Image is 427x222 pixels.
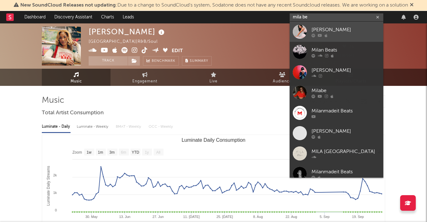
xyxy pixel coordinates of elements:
div: Milanmadeit Beats [312,168,380,175]
span: New SoundCloud Releases not updating [20,3,116,8]
text: 1w [87,150,92,155]
text: 1k [53,191,57,195]
a: Milanmadeit Beats [290,164,383,184]
span: Audience [273,78,292,85]
a: Engagement [110,69,179,86]
div: Luminate - Weekly [77,121,110,132]
text: Zoom [72,150,82,155]
div: Luminate - Daily [42,121,71,132]
span: Dismiss [410,3,414,8]
text: 6m [121,150,126,155]
a: Live [179,69,248,86]
text: 13. Jun [119,215,130,219]
text: 8. Aug [253,215,263,219]
text: 1y [145,150,149,155]
input: Search for artists [290,13,383,21]
a: Discovery Assistant [50,11,97,23]
button: Summary [182,56,212,66]
text: 19. Sep [352,215,364,219]
text: YTD [132,150,139,155]
text: 5. Sep [320,215,330,219]
text: 3m [110,150,115,155]
text: 22. Aug [286,215,297,219]
text: All [156,150,160,155]
span: Music [71,78,82,85]
span: Total Artist Consumption [42,109,104,117]
span: Live [209,78,218,85]
text: 1m [98,150,103,155]
div: Milanmadeit Beats [312,107,380,115]
span: Benchmark [152,57,175,65]
button: Edit [172,47,183,55]
div: [GEOGRAPHIC_DATA] | R&B/Soul [89,38,165,46]
a: [PERSON_NAME] [290,22,383,42]
a: Charts [97,11,118,23]
span: : Due to a change to SoundCloud's system, Sodatone does not have any recent Soundcloud releases. ... [20,3,408,8]
div: [PERSON_NAME] [312,26,380,33]
text: 25. [DATE] [216,215,233,219]
text: 30. May [85,215,98,219]
a: Milanmadeit Beats [290,103,383,123]
text: 2k [53,173,57,177]
a: Audience [248,69,317,86]
div: Milabe [312,87,380,94]
a: Leads [118,11,138,23]
a: Benchmark [143,56,179,66]
div: [PERSON_NAME] [89,27,166,37]
a: Music [42,69,110,86]
div: [PERSON_NAME] [312,127,380,135]
a: Milabe [290,82,383,103]
button: Track [89,56,128,66]
text: 27. Jun [152,215,164,219]
a: Milan Beats [290,42,383,62]
div: Milan Beats [312,46,380,54]
text: Luminate Daily Consumption [182,137,246,143]
a: [PERSON_NAME] [290,123,383,143]
div: [PERSON_NAME] [312,67,380,74]
text: 0 [55,208,57,212]
a: [PERSON_NAME] [290,62,383,82]
div: MILA [GEOGRAPHIC_DATA] [312,148,380,155]
span: Summary [190,59,208,63]
a: MILA [GEOGRAPHIC_DATA] [290,143,383,164]
span: Engagement [132,78,157,85]
text: Luminate Daily Streams [46,166,51,205]
a: Dashboard [20,11,50,23]
text: 11. [DATE] [183,215,200,219]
